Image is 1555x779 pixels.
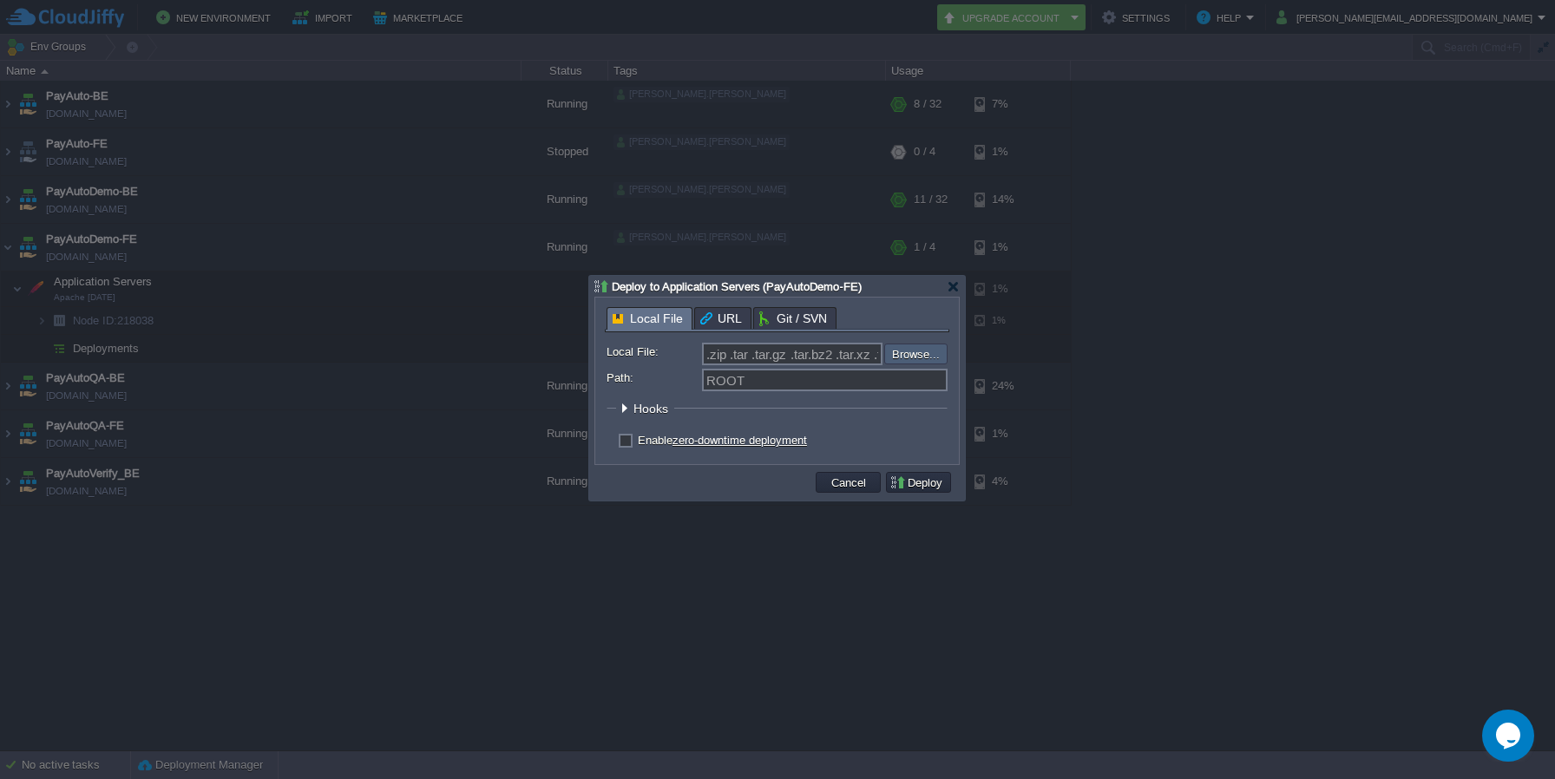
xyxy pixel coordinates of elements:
[607,343,700,361] label: Local File:
[700,308,742,329] span: URL
[673,434,807,447] a: zero-downtime deployment
[638,434,807,447] label: Enable
[826,475,871,490] button: Cancel
[889,475,948,490] button: Deploy
[1482,710,1538,762] iframe: chat widget
[607,369,700,387] label: Path:
[633,402,673,416] span: Hooks
[759,308,827,329] span: Git / SVN
[613,308,683,330] span: Local File
[612,280,862,293] span: Deploy to Application Servers (PayAutoDemo-FE)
